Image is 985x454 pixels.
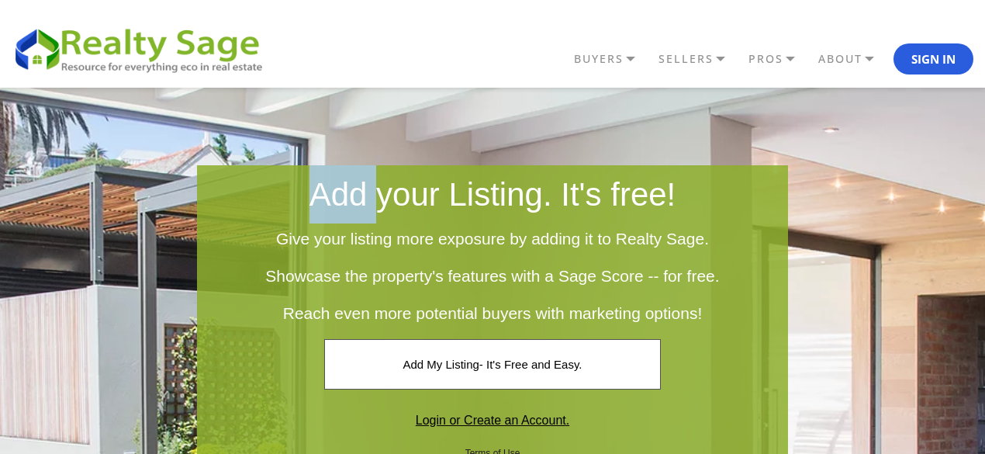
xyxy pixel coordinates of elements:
[893,43,973,75] button: Sign In
[224,165,761,224] p: Add your Listing. It's free!
[655,46,745,72] a: SELLERS
[224,231,761,262] p: Give your listing more exposure by adding it to Realty Sage.
[570,46,655,72] a: BUYERS
[814,46,893,72] a: ABOUT
[12,23,275,75] img: REALTY SAGE
[224,269,761,300] p: Showcase the property's features with a Sage Score -- for free.
[324,339,660,390] a: Add My Listing- It's Free and Easy.
[745,46,814,72] a: PROS
[338,396,647,445] a: Login or Create an Account.
[224,306,761,321] p: Reach even more potential buyers with marketing options!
